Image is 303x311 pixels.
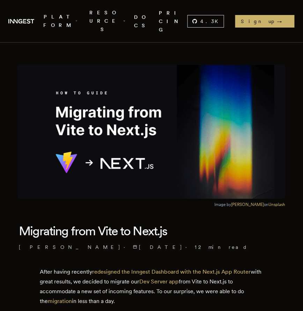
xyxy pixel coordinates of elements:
span: 12 min read [195,244,247,251]
a: [PERSON_NAME] [19,244,121,251]
a: Unsplash [269,202,286,207]
p: · · [19,244,284,251]
img: Featured image for Migrating from Vite to Next.js blog post [17,65,286,199]
a: PRICING [159,8,187,34]
figcaption: Image by on [214,202,286,207]
span: 4.3 K [200,18,222,25]
a: Dev Server app [139,279,179,285]
span: [DATE] [133,244,183,251]
p: After having recently with great results, we decided to migrate our from Vite to Next.js to accom... [40,267,263,306]
span: PLATFORM [43,13,78,30]
a: DOCS [134,8,151,34]
a: migration [48,298,72,305]
button: PLATFORM [43,8,78,34]
button: RESOURCES [86,8,126,34]
a: redesigned the Inngest Dashboard with the Next.js App Router [92,269,251,275]
h1: Migrating from Vite to Next.js [19,224,284,238]
a: Sign up [235,15,295,28]
a: [PERSON_NAME] [231,202,264,207]
span: → [277,18,289,25]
